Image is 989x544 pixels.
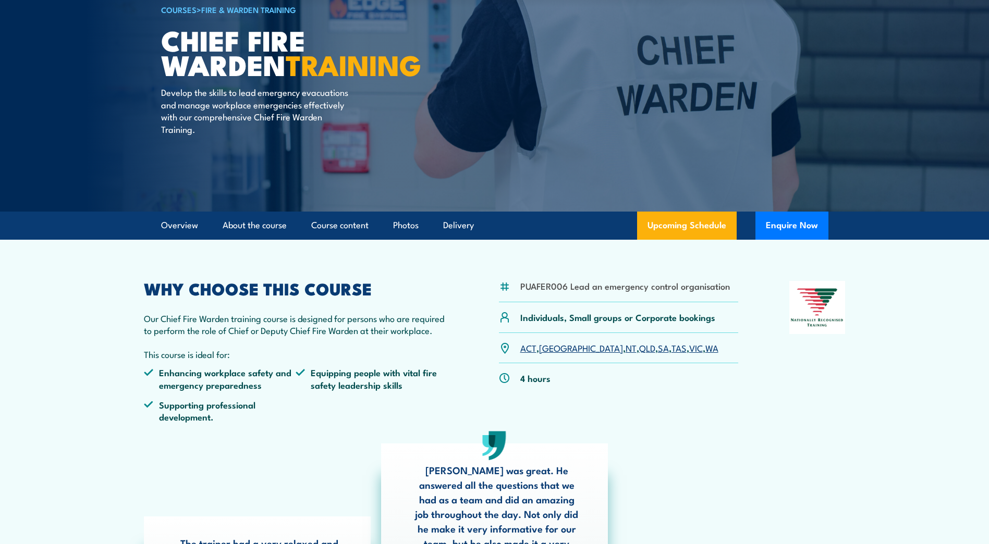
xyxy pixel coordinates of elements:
[520,372,551,384] p: 4 hours
[520,341,536,354] a: ACT
[520,280,730,292] li: PUAFER006 Lead an emergency control organisation
[520,311,715,323] p: Individuals, Small groups or Corporate bookings
[658,341,669,354] a: SA
[689,341,703,354] a: VIC
[789,281,846,334] img: Nationally Recognised Training logo.
[161,212,198,239] a: Overview
[705,341,718,354] a: WA
[144,366,296,391] li: Enhancing workplace safety and emergency preparedness
[161,86,351,135] p: Develop the skills to lead emergency evacuations and manage workplace emergencies effectively wit...
[393,212,419,239] a: Photos
[223,212,287,239] a: About the course
[296,366,448,391] li: Equipping people with vital fire safety leadership skills
[161,3,419,16] h6: >
[443,212,474,239] a: Delivery
[144,348,448,360] p: This course is ideal for:
[311,212,369,239] a: Course content
[637,212,737,240] a: Upcoming Schedule
[201,4,296,15] a: Fire & Warden Training
[626,341,637,354] a: NT
[144,281,448,295] h2: WHY CHOOSE THIS COURSE
[161,4,197,15] a: COURSES
[520,342,718,354] p: , , , , , , ,
[144,312,448,337] p: Our Chief Fire Warden training course is designed for persons who are required to perform the rol...
[286,42,421,85] strong: TRAINING
[639,341,655,354] a: QLD
[161,28,419,76] h1: Chief Fire Warden
[671,341,687,354] a: TAS
[144,399,296,423] li: Supporting professional development.
[539,341,623,354] a: [GEOGRAPHIC_DATA]
[755,212,828,240] button: Enquire Now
